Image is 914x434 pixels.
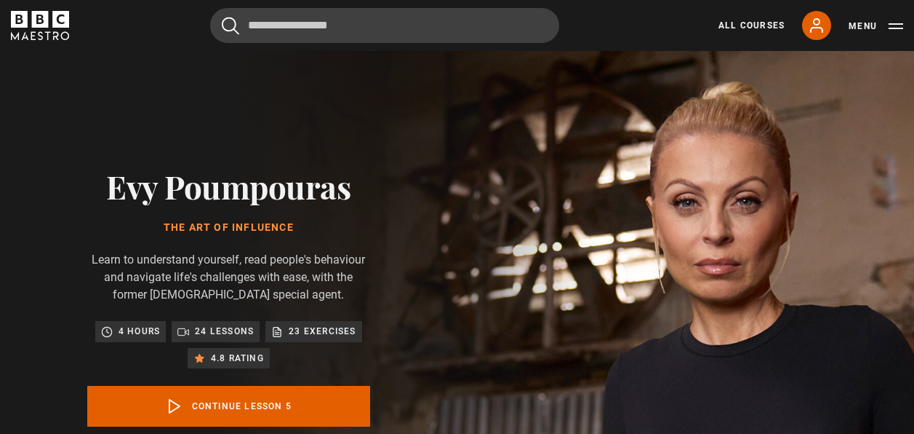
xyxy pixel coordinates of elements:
[211,351,264,366] p: 4.8 rating
[849,19,903,33] button: Toggle navigation
[718,19,785,32] a: All Courses
[195,324,254,339] p: 24 lessons
[87,386,370,427] a: Continue lesson 5
[289,324,356,339] p: 23 exercises
[119,324,160,339] p: 4 hours
[11,11,69,40] svg: BBC Maestro
[210,8,559,43] input: Search
[222,17,239,35] button: Submit the search query
[87,167,370,205] h2: Evy Poumpouras
[87,251,370,304] p: Learn to understand yourself, read people's behaviour and navigate life's challenges with ease, w...
[87,222,370,234] h1: The Art of Influence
